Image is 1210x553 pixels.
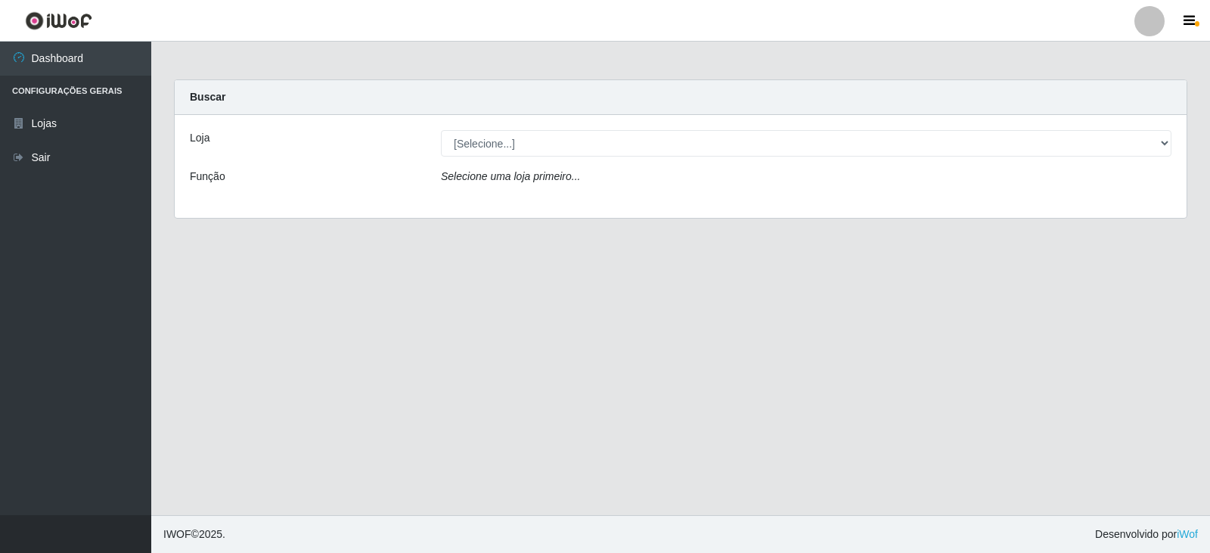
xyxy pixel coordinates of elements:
[190,130,209,146] label: Loja
[1095,527,1198,542] span: Desenvolvido por
[441,170,580,182] i: Selecione uma loja primeiro...
[1177,528,1198,540] a: iWof
[163,528,191,540] span: IWOF
[25,11,92,30] img: CoreUI Logo
[190,169,225,185] label: Função
[190,91,225,103] strong: Buscar
[163,527,225,542] span: © 2025 .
